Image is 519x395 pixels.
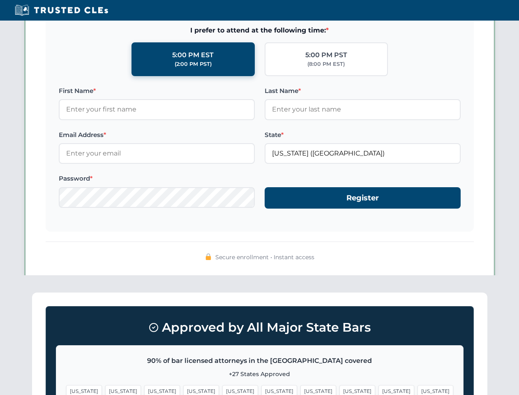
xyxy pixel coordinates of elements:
[265,187,461,209] button: Register
[12,4,111,16] img: Trusted CLEs
[59,86,255,96] label: First Name
[56,316,464,339] h3: Approved by All Major State Bars
[307,60,345,68] div: (8:00 PM EST)
[205,253,212,260] img: 🔒
[305,50,347,60] div: 5:00 PM PST
[66,355,453,366] p: 90% of bar licensed attorneys in the [GEOGRAPHIC_DATA] covered
[172,50,214,60] div: 5:00 PM EST
[59,174,255,184] label: Password
[59,25,461,36] span: I prefer to attend at the following time:
[59,130,255,140] label: Email Address
[265,143,461,164] input: California (CA)
[175,60,212,68] div: (2:00 PM PST)
[265,86,461,96] label: Last Name
[66,369,453,379] p: +27 States Approved
[59,143,255,164] input: Enter your email
[265,99,461,120] input: Enter your last name
[265,130,461,140] label: State
[59,99,255,120] input: Enter your first name
[215,253,314,262] span: Secure enrollment • Instant access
